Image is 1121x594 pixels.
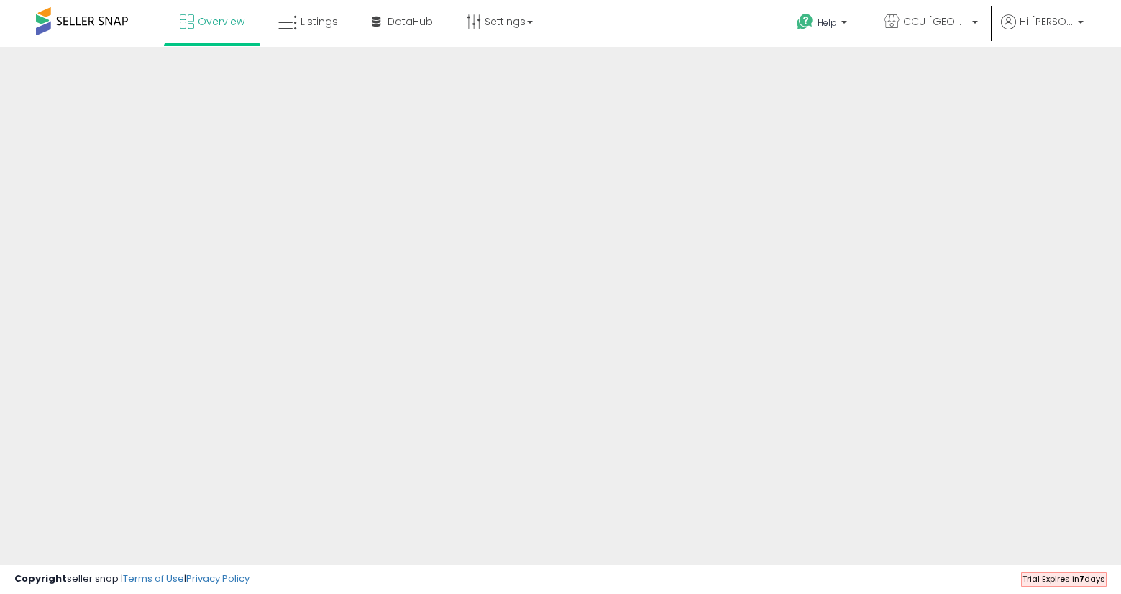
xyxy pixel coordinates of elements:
[796,13,814,31] i: Get Help
[388,14,433,29] span: DataHub
[1079,573,1084,585] b: 7
[123,572,184,585] a: Terms of Use
[186,572,250,585] a: Privacy Policy
[301,14,338,29] span: Listings
[903,14,968,29] span: CCU [GEOGRAPHIC_DATA]
[1020,14,1074,29] span: Hi [PERSON_NAME]
[818,17,837,29] span: Help
[14,572,250,586] div: seller snap | |
[198,14,244,29] span: Overview
[785,2,861,47] a: Help
[14,572,67,585] strong: Copyright
[1022,573,1105,585] span: Trial Expires in days
[1001,14,1084,47] a: Hi [PERSON_NAME]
